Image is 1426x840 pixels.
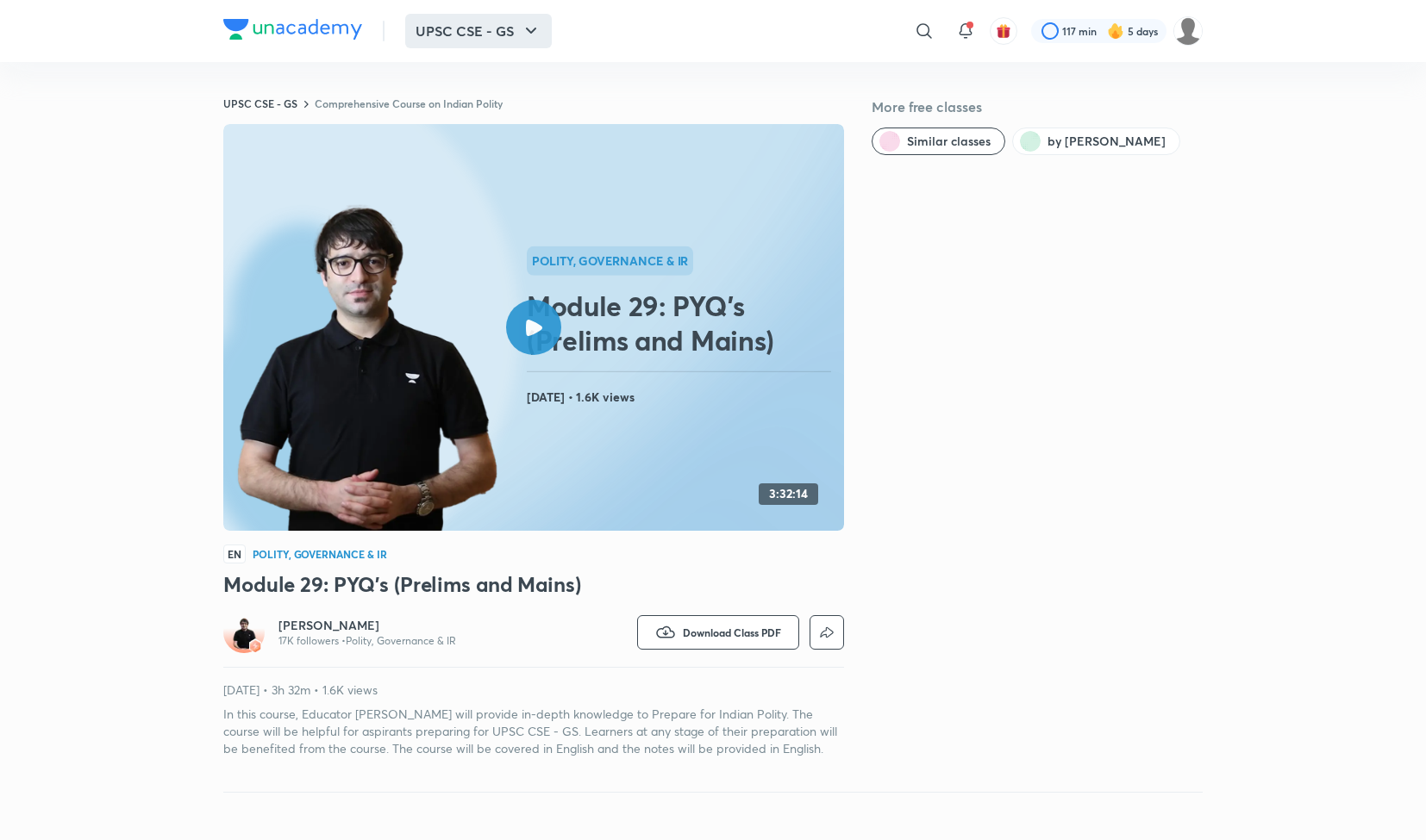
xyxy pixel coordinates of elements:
h4: [DATE] • 1.6K views [527,386,837,408]
img: badge [249,640,261,652]
button: avatar [990,17,1017,45]
h4: Polity, Governance & IR [253,549,387,559]
a: Comprehensive Course on Indian Polity [315,96,503,110]
p: In this course, Educator [PERSON_NAME] will provide in-depth knowledge to Prepare for Indian Poli... [223,706,844,757]
button: by Sarmad Mehraj [1012,128,1180,155]
span: by Sarmad Mehraj [1048,133,1166,150]
h3: Module 29: PYQ’s (Prelims and Mains) [223,570,844,598]
span: EN [223,544,246,563]
img: avatar [996,23,1011,39]
button: Download Class PDF [637,615,799,650]
h5: More free classes [872,96,1203,117]
a: Avatarbadge [223,612,265,653]
a: [PERSON_NAME] [278,617,456,634]
h4: 3:32:14 [769,487,808,501]
a: UPSC CSE - GS [223,96,297,110]
p: [DATE] • 3h 32m • 1.6K views [223,681,844,699]
img: Avatar [227,615,261,650]
img: streak [1107,22,1124,40]
img: Diveesha Deevela [1173,16,1203,46]
h2: Module 29: PYQ’s (Prelims and Mains) [527,289,837,358]
span: Similar classes [907,133,991,150]
button: Similar classes [872,128,1005,155]
button: UPSC CSE - GS [405,14,552,48]
img: Company Logo [223,19,362,40]
span: Download Class PDF [683,625,781,639]
p: 17K followers • Polity, Governance & IR [278,634,456,648]
a: Company Logo [223,19,362,44]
